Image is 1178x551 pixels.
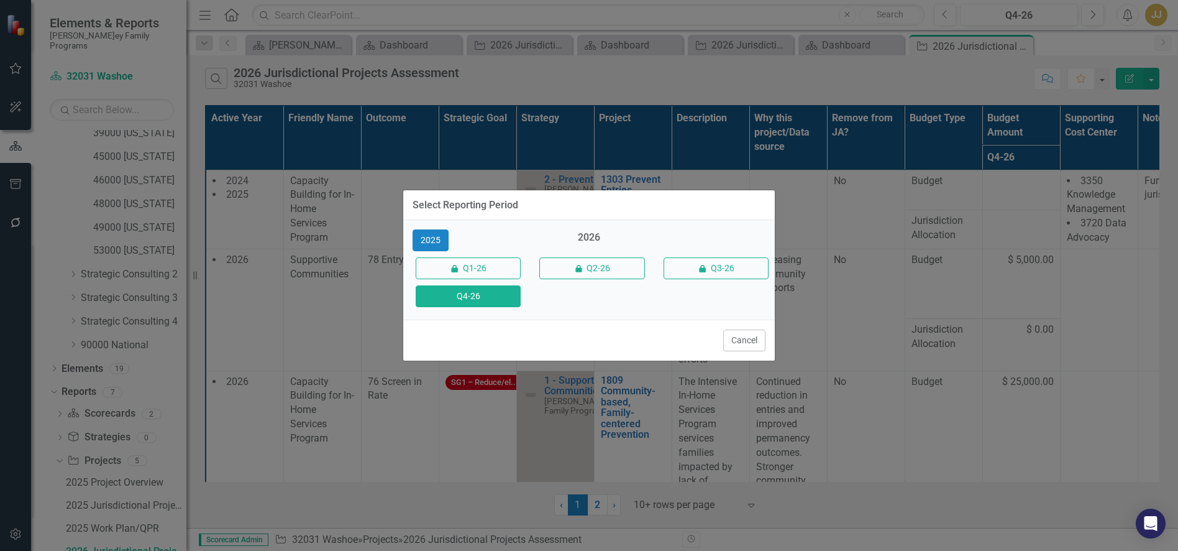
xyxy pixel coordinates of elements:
div: Select Reporting Period [413,200,518,211]
button: Q1-26 [416,257,521,279]
button: Q2-26 [539,257,644,279]
button: Q4-26 [416,285,521,307]
button: Q3-26 [664,257,769,279]
button: 2025 [413,229,449,251]
button: Cancel [723,330,765,351]
div: Open Intercom Messenger [1136,509,1166,539]
div: 2026 [536,231,641,251]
